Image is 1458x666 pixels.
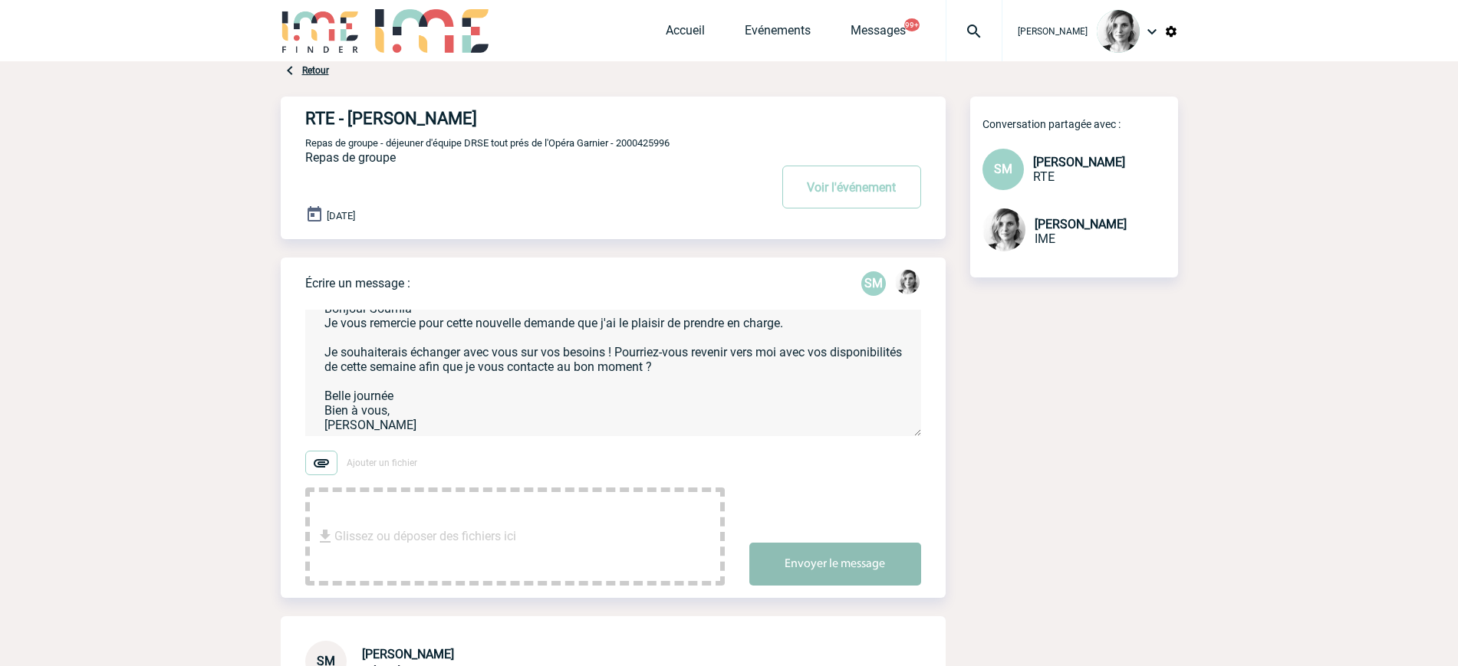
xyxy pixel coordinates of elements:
[362,647,454,661] span: [PERSON_NAME]
[1097,10,1140,53] img: 103019-1.png
[982,208,1025,251] img: 103019-1.png
[861,271,886,296] div: Soumia MANOUF
[1035,217,1127,231] span: [PERSON_NAME]
[305,150,396,165] span: Repas de groupe
[749,543,921,586] button: Envoyer le message
[305,109,723,128] h4: RTE - [PERSON_NAME]
[302,65,329,76] a: Retour
[861,271,886,296] p: SM
[782,166,921,208] button: Voir l'événement
[305,137,670,149] span: Repas de groupe - déjeuner d'équipe DRSE tout prés de l'Opéra Garnier - 2000425996
[982,118,1178,130] p: Conversation partagée avec :
[895,270,920,294] img: 103019-1.png
[281,9,360,53] img: IME-Finder
[851,23,906,44] a: Messages
[1035,231,1055,246] span: IME
[994,162,1012,176] span: SM
[327,210,355,221] span: [DATE]
[1033,155,1125,169] span: [PERSON_NAME]
[334,498,516,575] span: Glissez ou déposer des fichiers ici
[666,23,705,44] a: Accueil
[745,23,811,44] a: Evénements
[305,276,410,290] p: Écrire un message :
[904,18,920,31] button: 99+
[1033,169,1055,184] span: RTE
[1018,26,1088,37] span: [PERSON_NAME]
[895,270,920,297] div: Lydie TRELLU
[316,527,334,546] img: file_download.svg
[347,458,417,468] span: Ajouter un fichier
